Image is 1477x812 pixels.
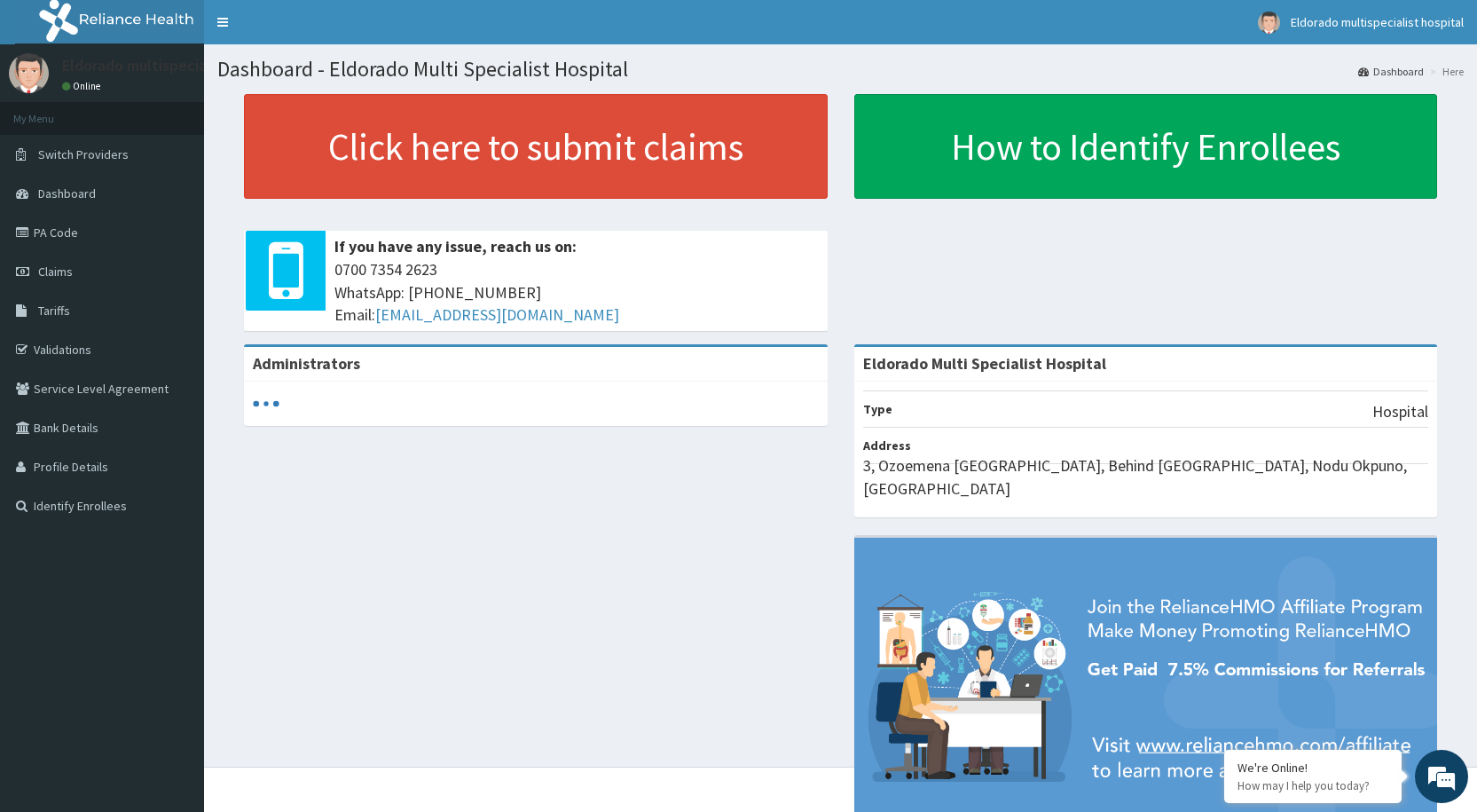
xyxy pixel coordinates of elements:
[375,304,619,325] a: [EMAIL_ADDRESS][DOMAIN_NAME]
[863,438,911,453] b: Address
[9,53,49,93] img: User Image
[62,80,105,92] a: Online
[62,58,289,74] p: Eldorado multispecialist hospital
[217,58,1464,81] h1: Dashboard - Eldorado Multi Specialist Hospital
[863,454,1429,500] p: 3, Ozoemena [GEOGRAPHIC_DATA], Behind [GEOGRAPHIC_DATA], Nodu Okpuno, [GEOGRAPHIC_DATA]
[334,258,819,327] span: 0700 7354 2623 WhatsApp: [PHONE_NUMBER] Email:
[1372,400,1428,423] p: Hospital
[854,94,1438,199] a: How to Identify Enrollees
[334,236,577,256] b: If you have any issue, reach us on:
[863,401,892,417] b: Type
[1426,64,1464,79] li: Here
[38,146,129,162] span: Switch Providers
[253,390,279,417] svg: audio-loading
[1291,14,1464,30] span: Eldorado multispecialist hospital
[38,264,73,280] span: Claims
[1237,778,1388,793] p: How may I help you today?
[38,303,70,319] span: Tariffs
[863,353,1106,374] strong: Eldorado Multi Specialist Hospital
[244,94,828,199] a: Click here to submit claims
[1237,760,1388,776] div: We're Online!
[1258,12,1280,34] img: User Image
[1358,64,1424,79] a: Dashboard
[38,185,96,201] span: Dashboard
[253,353,360,374] b: Administrators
